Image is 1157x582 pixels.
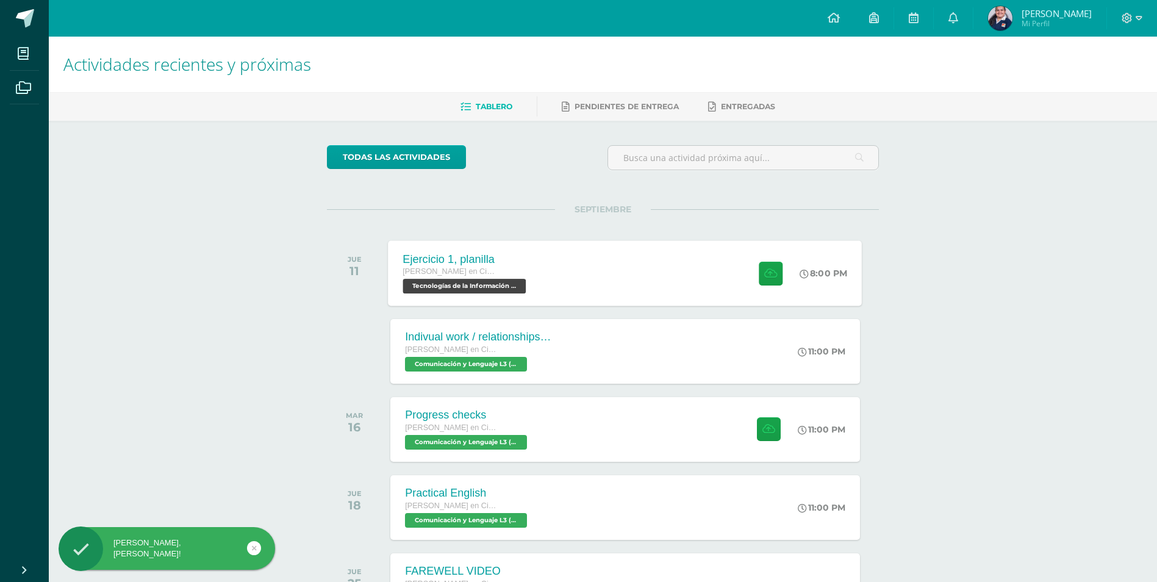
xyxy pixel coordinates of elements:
input: Busca una actividad próxima aquí... [608,146,878,170]
a: Pendientes de entrega [562,97,679,117]
div: 18 [348,498,362,512]
span: Entregadas [721,102,775,111]
a: todas las Actividades [327,145,466,169]
span: Pendientes de entrega [575,102,679,111]
span: Tecnologías de la Información y la Comunicación 5 'B' [403,279,526,293]
img: 819a23e2857446e34b2d28a4d17bc183.png [988,6,1012,31]
div: MAR [346,411,363,420]
div: Progress checks [405,409,530,422]
div: Indivual work / relationships glossary [405,331,551,343]
span: Tablero [476,102,512,111]
span: Comunicación y Lenguaje L3 (Inglés) 5 'B' [405,435,527,450]
div: JUE [348,489,362,498]
span: Comunicación y Lenguaje L3 (Inglés) 5 'B' [405,357,527,372]
div: Ejercicio 1, planilla [403,253,529,265]
div: FAREWELL VIDEO [405,565,530,578]
span: Actividades recientes y próximas [63,52,311,76]
div: 11:00 PM [798,502,845,513]
a: Entregadas [708,97,775,117]
div: [PERSON_NAME], [PERSON_NAME]! [59,537,275,559]
div: JUE [348,567,362,576]
span: [PERSON_NAME] [1022,7,1092,20]
span: [PERSON_NAME] en Ciencias y Letras [403,267,496,276]
span: [PERSON_NAME] en Ciencias y Letras [405,345,496,354]
a: Tablero [460,97,512,117]
div: 11:00 PM [798,346,845,357]
span: Comunicación y Lenguaje L3 (Inglés) 5 'B' [405,513,527,528]
span: [PERSON_NAME] en Ciencias y Letras [405,423,496,432]
div: 11:00 PM [798,424,845,435]
div: 8:00 PM [800,268,848,279]
span: [PERSON_NAME] en Ciencias y Letras [405,501,496,510]
div: 16 [346,420,363,434]
span: Mi Perfil [1022,18,1092,29]
span: SEPTIEMBRE [555,204,651,215]
div: Practical English [405,487,530,500]
div: 11 [348,264,362,278]
div: JUE [348,255,362,264]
